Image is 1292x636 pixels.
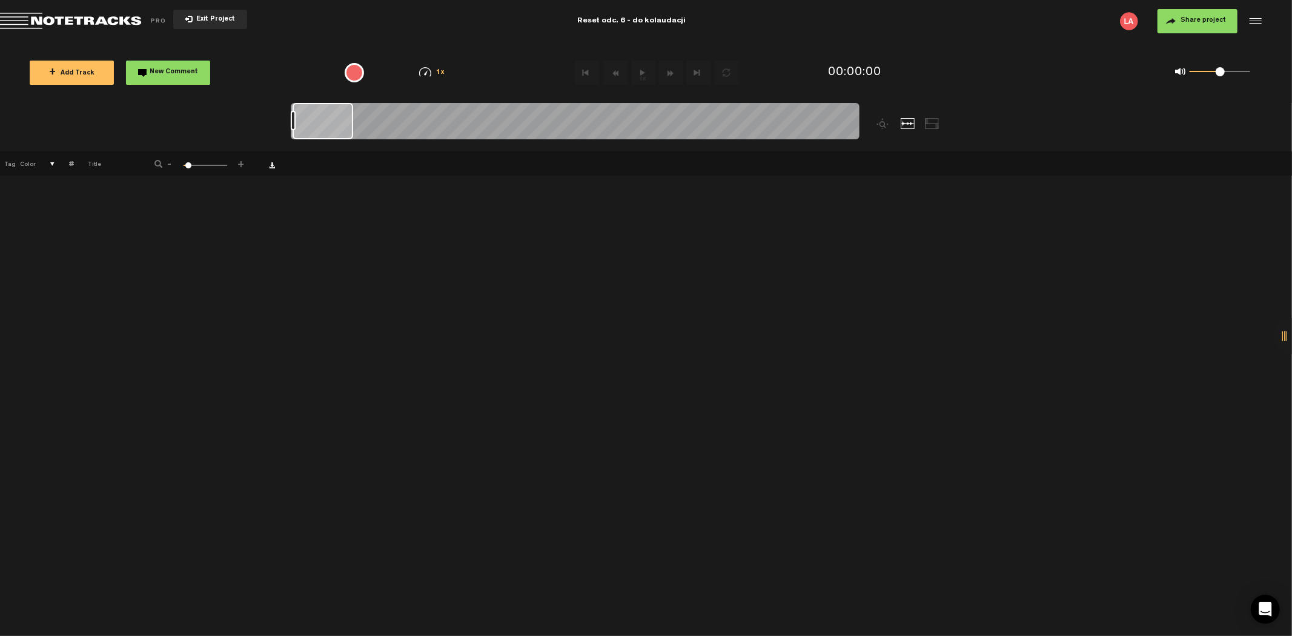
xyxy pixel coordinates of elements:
span: - [165,159,174,166]
a: Download comments [269,162,275,168]
th: # [55,151,74,176]
button: Exit Project [173,10,247,29]
button: Fast Forward [659,61,683,85]
button: Share project [1158,9,1237,33]
th: Title [74,151,139,176]
span: Exit Project [193,16,235,23]
th: Color [18,151,36,176]
div: 1x [400,67,463,78]
button: Go to end [687,61,711,85]
div: {{ tooltip_message }} [345,63,364,82]
span: + [236,159,246,166]
img: speedometer.svg [419,67,431,77]
button: Rewind [603,61,628,85]
button: 1x [631,61,655,85]
div: Reset odc. 6 - do kolaudacji [577,6,686,36]
span: Add Track [49,70,94,77]
span: 1x [436,70,445,76]
div: 00:00:00 [828,64,881,82]
span: New Comment [150,69,199,76]
div: Open Intercom Messenger [1251,595,1280,624]
button: +Add Track [30,61,114,85]
img: letters [1120,12,1138,30]
div: Reset odc. 6 - do kolaudacji [421,6,842,36]
span: Share project [1181,17,1226,24]
button: Loop [715,61,739,85]
button: Go to beginning [575,61,600,85]
span: + [49,68,56,78]
button: New Comment [126,61,210,85]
